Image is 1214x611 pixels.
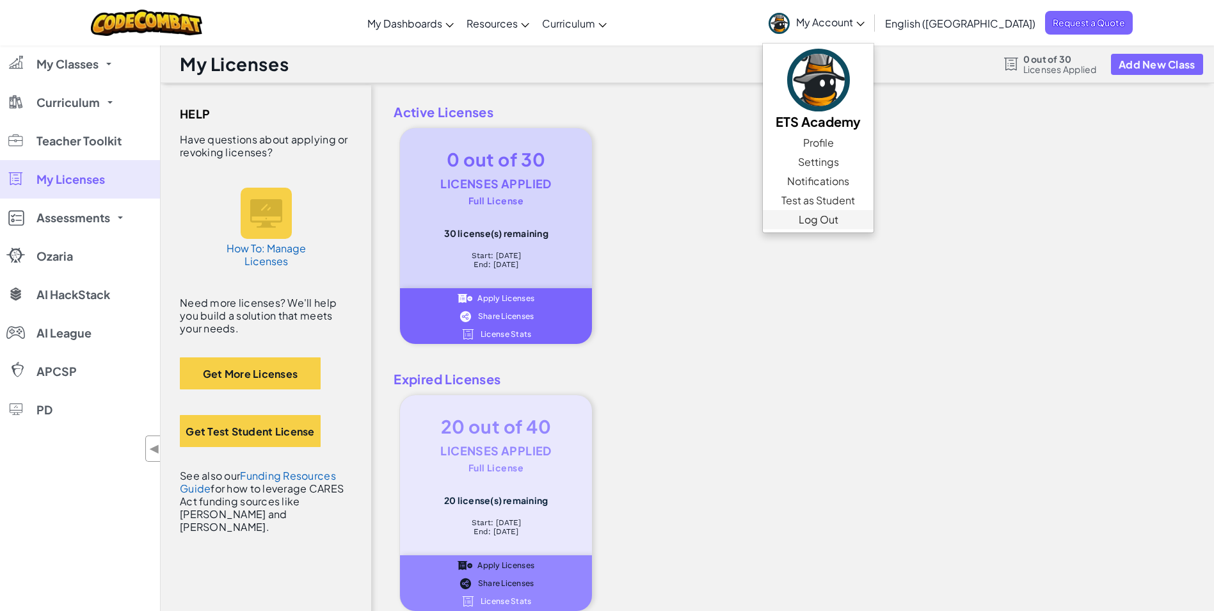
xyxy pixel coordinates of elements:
span: My Classes [36,58,99,70]
img: IconShare_Black.svg [458,578,473,589]
span: Teacher Toolkit [36,135,122,147]
a: Resources [460,6,536,40]
a: How To: Manage Licenses [218,175,314,281]
span: Resources [467,17,518,30]
div: 20 out of 40 [419,414,573,439]
a: My Dashboards [361,6,460,40]
span: My Account [796,15,865,29]
div: End: [DATE] [419,527,573,536]
div: Need more licenses? We'll help you build a solution that meets your needs. [180,297,352,335]
div: 20 license(s) remaining [419,495,573,505]
img: IconLicense_White.svg [461,596,475,607]
a: Profile [763,133,874,152]
span: Expired Licenses [384,370,1201,389]
button: Get More Licenses [180,357,321,389]
h5: How To: Manage Licenses [225,242,308,268]
span: License Stats [481,330,532,338]
span: Apply Licenses [477,295,534,302]
img: IconShare_White.svg [458,311,473,322]
span: Active Licenses [384,102,1201,122]
img: avatar [769,13,790,34]
span: My Licenses [36,174,105,185]
span: Notifications [787,174,849,189]
div: 30 license(s) remaining [419,228,573,238]
a: Settings [763,152,874,172]
span: Help [180,104,211,124]
div: See also our for how to leverage CARES Act funding sources like [PERSON_NAME] and [PERSON_NAME]. [180,469,352,534]
a: ETS Academy [763,47,874,133]
a: Log Out [763,210,874,229]
button: Get Test Student License [180,415,321,447]
img: IconApplyLicenses_Black.svg [458,560,472,571]
span: 0 out of 30 [1023,54,1097,64]
span: Ozaria [36,250,73,262]
span: My Dashboards [367,17,442,30]
div: Licenses Applied [419,172,573,196]
span: Licenses Applied [1023,64,1097,74]
div: Start: [DATE] [419,251,573,260]
div: Full License [419,196,573,205]
div: Start: [DATE] [419,518,573,527]
span: English ([GEOGRAPHIC_DATA]) [885,17,1035,30]
div: 0 out of 30 [419,147,573,172]
span: Curriculum [36,97,100,108]
div: Licenses Applied [419,439,573,463]
a: My Account [762,3,871,43]
a: English ([GEOGRAPHIC_DATA]) [879,6,1042,40]
span: AI HackStack [36,289,110,300]
h5: ETS Academy [776,111,861,131]
div: Have questions about applying or revoking licenses? [180,133,352,159]
span: AI League [36,327,92,339]
a: Notifications [763,172,874,191]
img: IconLicense_White.svg [461,329,475,340]
span: Share Licenses [478,580,534,587]
a: Request a Quote [1045,11,1133,35]
span: Share Licenses [478,313,534,320]
span: Curriculum [542,17,595,30]
button: Add New Class [1111,54,1203,75]
span: ◀ [149,439,160,458]
img: avatar [787,49,850,111]
span: Assessments [36,212,110,224]
a: Funding Resources Guide [180,469,336,495]
div: Full License [419,463,573,472]
img: IconApplyLicenses_White.svg [458,293,472,304]
span: License Stats [481,598,532,605]
a: Curriculum [536,6,613,40]
a: Test as Student [763,191,874,210]
div: End: [DATE] [419,260,573,269]
span: Apply Licenses [477,562,534,569]
img: CodeCombat logo [91,10,203,36]
h1: My Licenses [180,52,289,76]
